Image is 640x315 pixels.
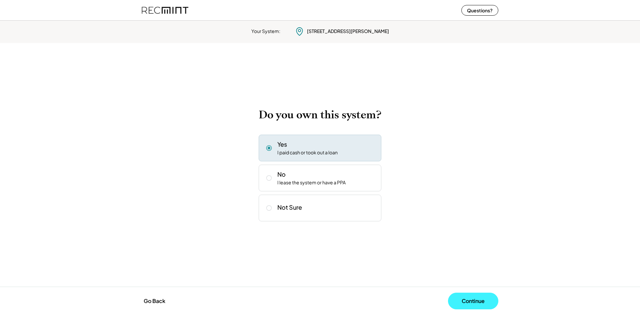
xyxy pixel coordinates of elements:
[461,5,498,16] button: Questions?
[251,28,280,35] div: Your System:
[277,203,302,211] div: Not Sure
[277,170,286,178] div: No
[259,108,381,121] h2: Do you own this system?
[448,293,498,309] button: Continue
[277,149,338,156] div: I paid cash or took out a loan
[142,294,167,308] button: Go Back
[277,179,346,186] div: I lease the system or have a PPA
[277,140,287,148] div: Yes
[142,1,188,19] img: recmint-logotype%403x%20%281%29.jpeg
[307,28,389,35] div: [STREET_ADDRESS][PERSON_NAME]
